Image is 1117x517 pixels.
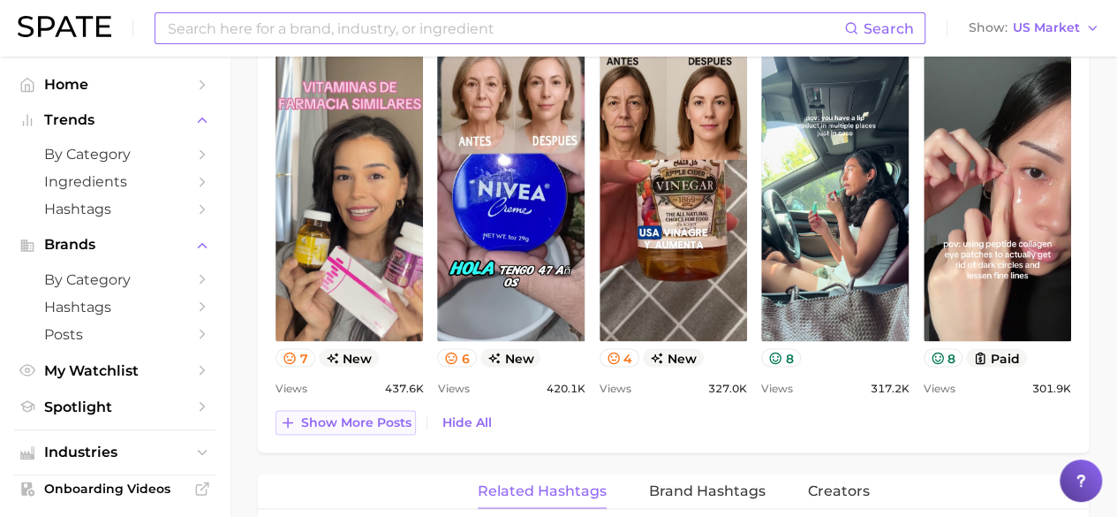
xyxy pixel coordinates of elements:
[14,195,215,223] a: Hashtags
[14,475,215,502] a: Onboarding Videos
[964,17,1104,40] button: ShowUS Market
[44,237,185,253] span: Brands
[14,232,215,258] button: Brands
[44,201,185,217] span: Hashtags
[44,76,185,93] span: Home
[600,348,640,367] button: 4
[1013,23,1080,33] span: US Market
[437,377,469,399] span: Views
[438,410,496,434] button: Hide All
[14,357,215,384] a: My Watchlist
[14,107,215,133] button: Trends
[547,377,585,399] span: 420.1k
[44,445,185,460] span: Industries
[44,112,185,128] span: Trends
[480,348,541,367] span: new
[301,414,411,430] span: Show more posts
[384,377,423,399] span: 437.6k
[44,173,185,190] span: Ingredients
[166,13,844,43] input: Search here for a brand, industry, or ingredient
[924,348,963,367] button: 8
[14,321,215,348] a: Posts
[14,293,215,321] a: Hashtags
[44,271,185,288] span: by Category
[319,348,380,367] span: new
[708,377,747,399] span: 327.0k
[761,377,793,399] span: Views
[478,483,607,498] span: Related Hashtags
[14,141,215,168] a: by Category
[437,348,477,367] button: 6
[14,393,215,421] a: Spotlight
[14,266,215,293] a: by Category
[14,168,215,195] a: Ingredients
[969,23,1008,33] span: Show
[44,146,185,163] span: by Category
[275,377,307,399] span: Views
[44,326,185,343] span: Posts
[864,20,914,37] span: Search
[275,348,315,367] button: 7
[442,414,492,430] span: Hide All
[808,483,870,498] span: Creators
[643,348,704,367] span: new
[275,410,416,435] button: Show more posts
[44,399,185,415] span: Spotlight
[14,439,215,466] button: Industries
[14,71,215,98] a: Home
[871,377,909,399] span: 317.2k
[600,377,631,399] span: Views
[18,16,111,37] img: SPATE
[44,481,185,497] span: Onboarding Videos
[44,362,185,379] span: My Watchlist
[924,377,955,399] span: Views
[966,348,1027,367] button: paid
[761,348,801,367] button: 8
[649,483,766,498] span: Brand Hashtags
[1032,377,1071,399] span: 301.9k
[44,299,185,316] span: Hashtags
